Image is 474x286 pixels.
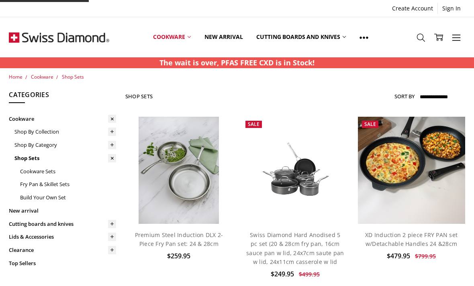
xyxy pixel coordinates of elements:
[248,121,259,128] span: Sale
[9,257,116,270] a: Top Sellers
[20,165,116,178] a: Cookware Sets
[9,230,116,243] a: Lids & Accessories
[14,125,116,138] a: Shop By Collection
[125,117,233,224] a: Premium steel DLX 2pc fry pan set (28 and 24cm) life style shot
[9,204,116,217] a: New arrival
[438,3,465,14] a: Sign In
[241,134,349,206] img: Swiss Diamond Hard Anodised 5 pc set (20 & 28cm fry pan, 16cm sauce pan w lid, 24x7cm saute pan w...
[31,73,53,80] a: Cookware
[353,19,375,55] a: Show All
[388,3,437,14] a: Create Account
[146,19,198,55] a: Cookware
[9,73,22,80] a: Home
[9,217,116,231] a: Cutting boards and knives
[9,90,116,103] h5: Categories
[358,117,465,224] img: XD Induction 2 piece FRY PAN set w/Detachable Handles 24 &28cm
[415,252,436,260] span: $799.95
[241,117,349,224] a: Swiss Diamond Hard Anodised 5 pc set (20 & 28cm fry pan, 16cm sauce pan w lid, 24x7cm saute pan w...
[271,270,294,278] span: $249.95
[9,112,116,126] a: Cookware
[365,231,458,247] a: XD Induction 2 piece FRY PAN set w/Detachable Handles 24 &28cm
[125,93,153,99] h1: Shop Sets
[20,191,116,204] a: Build Your Own Set
[9,17,109,57] img: Free Shipping On Every Order
[9,243,116,257] a: Clearance
[159,57,315,68] p: The wait is over, PFAS FREE CXD is in Stock!
[387,252,410,260] span: $479.95
[198,19,249,55] a: New arrival
[14,152,116,165] a: Shop Sets
[364,121,376,128] span: Sale
[135,231,223,247] a: Premium Steel Induction DLX 2-Piece Fry Pan set: 24 & 28cm
[394,90,415,103] label: Sort By
[299,270,320,278] span: $499.95
[20,178,116,191] a: Fry Pan & Skillet Sets
[246,231,344,266] a: Swiss Diamond Hard Anodised 5 pc set (20 & 28cm fry pan, 16cm sauce pan w lid, 24x7cm saute pan w...
[167,252,190,260] span: $259.95
[62,73,84,80] a: Shop Sets
[14,138,116,152] a: Shop By Category
[139,117,219,224] img: Premium steel DLX 2pc fry pan set (28 and 24cm) life style shot
[249,19,353,55] a: Cutting boards and knives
